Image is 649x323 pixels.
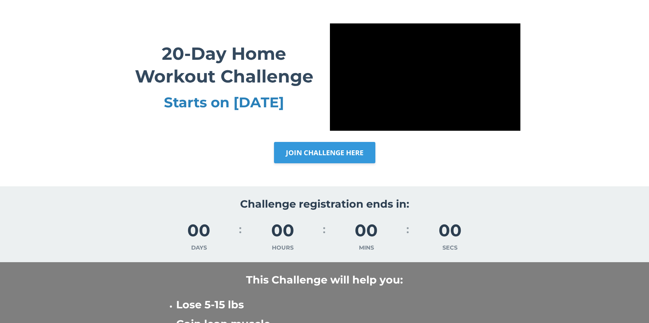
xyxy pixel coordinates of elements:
[196,273,453,287] h2: This Challenge will help you:
[162,222,236,239] h2: 00
[164,94,284,111] strong: Starts on [DATE]
[330,222,403,239] h2: 00
[413,222,487,239] h2: 00
[196,197,453,211] h2: Challenge registration ends in:
[135,43,313,87] span: 20-Day Home Workout Challenge
[330,244,403,252] h6: MINS
[176,298,244,311] strong: Lose 5-15 lbs
[246,244,319,252] h6: HOURS
[274,142,375,163] a: JOIN CHALLENGE HERE
[413,244,487,252] h6: SECS
[246,222,319,239] h2: 00
[162,244,236,252] h6: DAYS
